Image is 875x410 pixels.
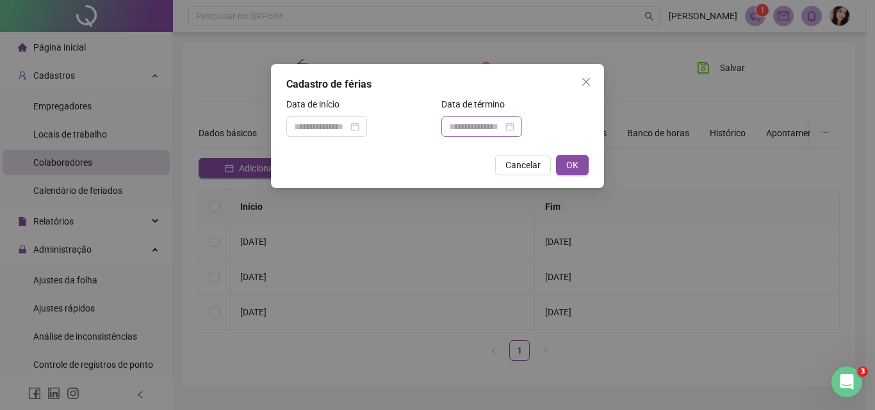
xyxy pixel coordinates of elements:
button: Close [576,72,596,92]
span: close [581,77,591,87]
button: Cancelar [495,155,551,175]
label: Data de término [441,97,513,111]
label: Data de início [286,97,348,111]
iframe: Intercom live chat [831,367,862,397]
span: OK [566,158,578,172]
button: OK [556,155,589,175]
span: 3 [858,367,868,377]
div: Cadastro de férias [286,77,589,92]
span: Cancelar [505,158,541,172]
